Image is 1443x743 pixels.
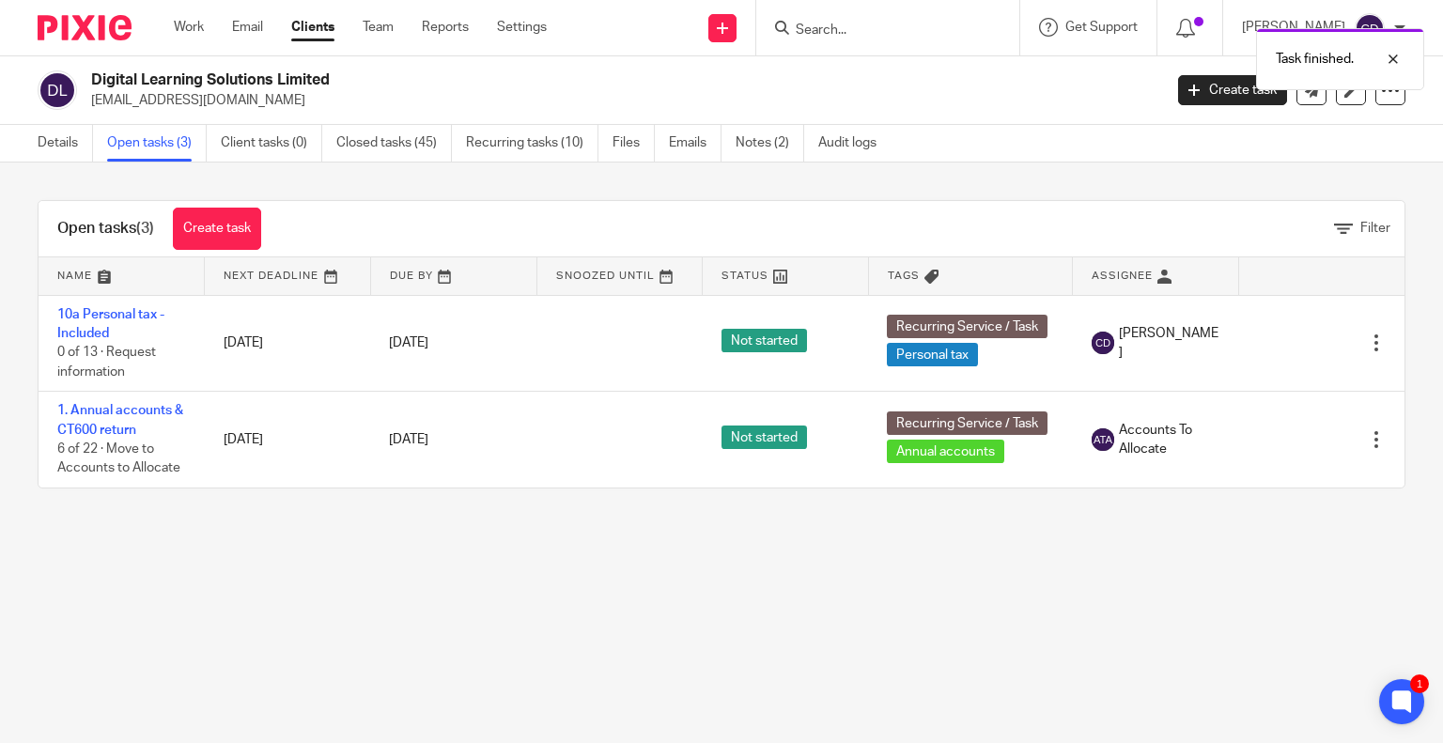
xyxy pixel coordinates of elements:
p: Task finished. [1276,50,1354,69]
span: 0 of 13 · Request information [57,346,156,379]
span: Status [721,271,768,281]
a: Settings [497,18,547,37]
span: Not started [721,329,807,352]
h1: Open tasks [57,219,154,239]
span: Annual accounts [887,440,1004,463]
span: Recurring Service / Task [887,315,1047,338]
td: [DATE] [205,295,371,392]
span: Snoozed Until [556,271,655,281]
a: Details [38,125,93,162]
a: Recurring tasks (10) [466,125,598,162]
img: Pixie [38,15,132,40]
td: [DATE] [205,392,371,488]
a: Reports [422,18,469,37]
span: Not started [721,426,807,449]
a: 10a Personal tax - Included [57,308,164,340]
a: Closed tasks (45) [336,125,452,162]
a: Create task [1178,75,1287,105]
a: Work [174,18,204,37]
a: 1. Annual accounts & CT600 return [57,404,183,436]
a: Client tasks (0) [221,125,322,162]
img: svg%3E [1092,428,1114,451]
span: Accounts To Allocate [1119,421,1220,459]
a: Notes (2) [736,125,804,162]
span: 6 of 22 · Move to Accounts to Allocate [57,442,180,475]
a: Audit logs [818,125,891,162]
h2: Digital Learning Solutions Limited [91,70,939,90]
span: [DATE] [389,433,428,446]
span: [PERSON_NAME] [1119,324,1220,363]
a: Team [363,18,394,37]
span: Personal tax [887,343,978,366]
img: svg%3E [38,70,77,110]
span: Recurring Service / Task [887,411,1047,435]
span: [DATE] [389,336,428,349]
a: Clients [291,18,334,37]
span: Tags [888,271,920,281]
img: svg%3E [1092,332,1114,354]
p: [EMAIL_ADDRESS][DOMAIN_NAME] [91,91,1150,110]
a: Open tasks (3) [107,125,207,162]
a: Email [232,18,263,37]
img: svg%3E [1355,13,1385,43]
span: Filter [1360,222,1390,235]
span: (3) [136,221,154,236]
a: Emails [669,125,721,162]
div: 1 [1410,674,1429,693]
a: Files [613,125,655,162]
a: Create task [173,208,261,250]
